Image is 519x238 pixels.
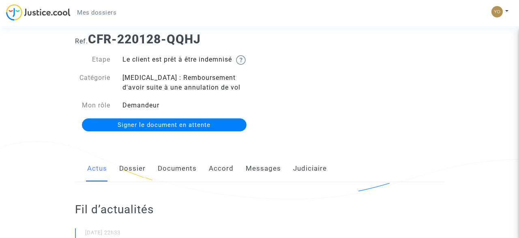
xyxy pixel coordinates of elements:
[69,55,117,65] div: Etape
[69,101,117,110] div: Mon rôle
[209,155,234,182] a: Accord
[116,101,259,110] div: Demandeur
[6,4,71,21] img: jc-logo.svg
[158,155,197,182] a: Documents
[77,9,116,16] span: Mes dossiers
[236,55,246,65] img: help.svg
[71,6,123,19] a: Mes dossiers
[293,155,327,182] a: Judiciaire
[75,37,88,45] span: Ref.
[119,155,146,182] a: Dossier
[88,32,201,46] b: CFR-220128-QQHJ
[491,6,503,17] img: 22c0f7dd405b424deb31ec142deec9d7
[116,55,259,65] div: Le client est prêt à être indemnisé
[116,73,259,92] div: [MEDICAL_DATA] : Remboursement d'avoir suite à une annulation de vol
[118,121,210,129] span: Signer le document en attente
[69,73,117,92] div: Catégorie
[75,202,297,217] h2: Fil d’actualités
[87,155,107,182] a: Actus
[246,155,281,182] a: Messages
